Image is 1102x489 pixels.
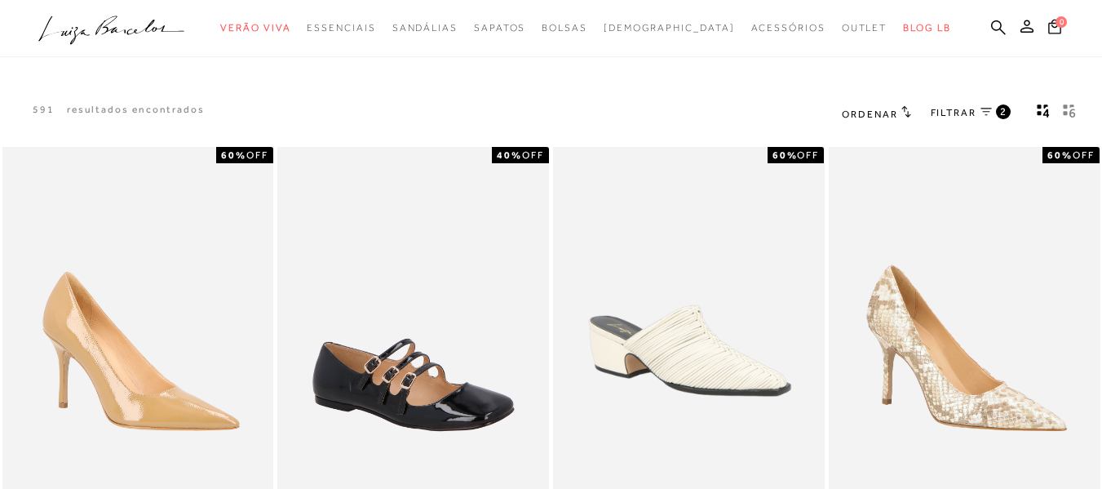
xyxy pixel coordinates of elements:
[772,149,798,161] strong: 60%
[1056,16,1067,28] span: 0
[1073,149,1095,161] span: OFF
[474,22,525,33] span: Sapatos
[522,149,544,161] span: OFF
[33,103,55,117] p: 591
[751,22,825,33] span: Acessórios
[797,149,819,161] span: OFF
[307,13,375,43] a: categoryNavScreenReaderText
[1043,18,1066,40] button: 0
[392,22,458,33] span: Sandálias
[1047,149,1073,161] strong: 60%
[307,22,375,33] span: Essenciais
[246,149,268,161] span: OFF
[221,149,246,161] strong: 60%
[392,13,458,43] a: categoryNavScreenReaderText
[751,13,825,43] a: categoryNavScreenReaderText
[474,13,525,43] a: categoryNavScreenReaderText
[931,106,976,120] span: FILTRAR
[842,22,887,33] span: Outlet
[604,13,735,43] a: noSubCategoriesText
[220,13,290,43] a: categoryNavScreenReaderText
[842,109,897,120] span: Ordenar
[903,22,950,33] span: BLOG LB
[220,22,290,33] span: Verão Viva
[497,149,522,161] strong: 40%
[1000,104,1007,118] span: 2
[1032,103,1055,124] button: Mostrar 4 produtos por linha
[1058,103,1081,124] button: gridText6Desc
[542,13,587,43] a: categoryNavScreenReaderText
[542,22,587,33] span: Bolsas
[842,13,887,43] a: categoryNavScreenReaderText
[604,22,735,33] span: [DEMOGRAPHIC_DATA]
[903,13,950,43] a: BLOG LB
[67,103,205,117] p: resultados encontrados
